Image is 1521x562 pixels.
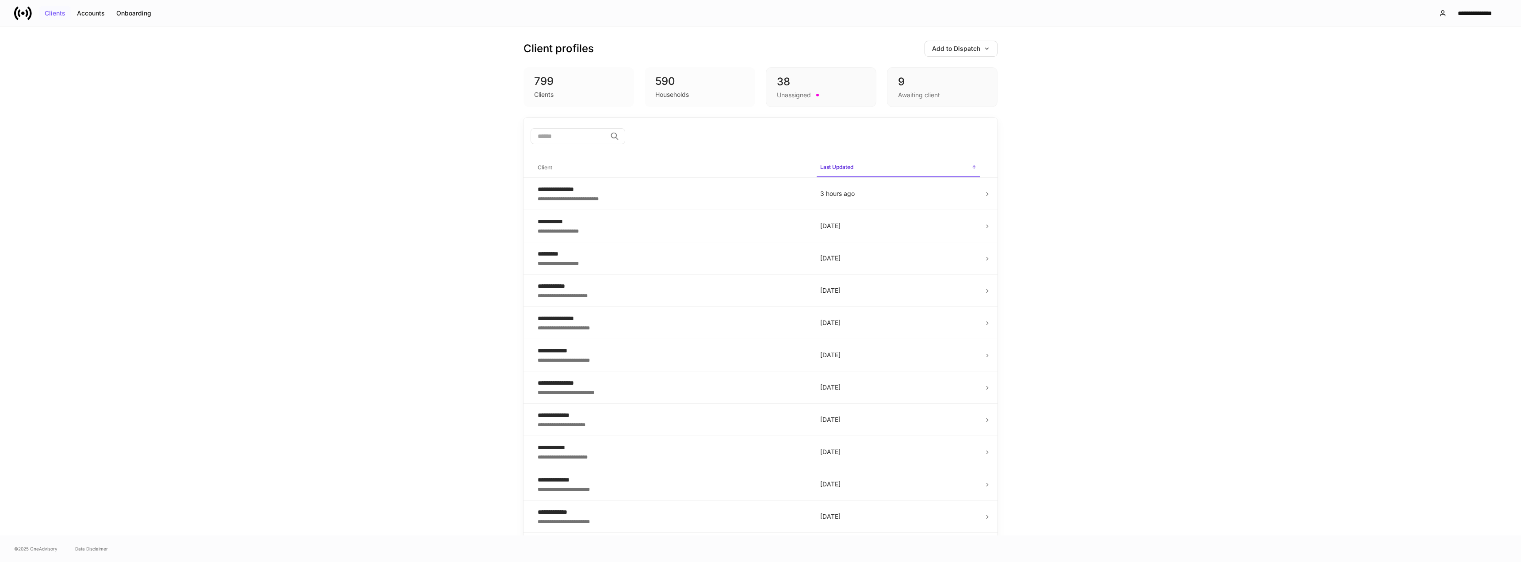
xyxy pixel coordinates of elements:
h6: Last Updated [820,163,853,171]
p: 3 hours ago [820,189,977,198]
div: 799 [534,74,623,88]
p: [DATE] [820,318,977,327]
p: [DATE] [820,512,977,521]
div: 38Unassigned [766,67,876,107]
p: [DATE] [820,383,977,392]
span: Last Updated [817,158,980,177]
div: 38 [777,75,865,89]
div: Accounts [77,10,105,16]
div: Onboarding [116,10,151,16]
span: © 2025 OneAdvisory [14,545,57,552]
p: [DATE] [820,254,977,263]
p: [DATE] [820,447,977,456]
div: Households [655,90,689,99]
button: Onboarding [111,6,157,20]
p: [DATE] [820,351,977,359]
p: [DATE] [820,480,977,489]
p: [DATE] [820,415,977,424]
div: Awaiting client [898,91,940,99]
div: Clients [45,10,65,16]
a: Data Disclaimer [75,545,108,552]
button: Accounts [71,6,111,20]
div: Add to Dispatch [932,46,990,52]
h6: Client [538,163,552,172]
p: [DATE] [820,222,977,230]
button: Add to Dispatch [925,41,997,57]
div: 9 [898,75,986,89]
div: 590 [655,74,745,88]
div: Clients [534,90,554,99]
button: Clients [39,6,71,20]
h3: Client profiles [524,42,594,56]
div: 9Awaiting client [887,67,997,107]
span: Client [534,159,810,177]
p: [DATE] [820,286,977,295]
div: Unassigned [777,91,811,99]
